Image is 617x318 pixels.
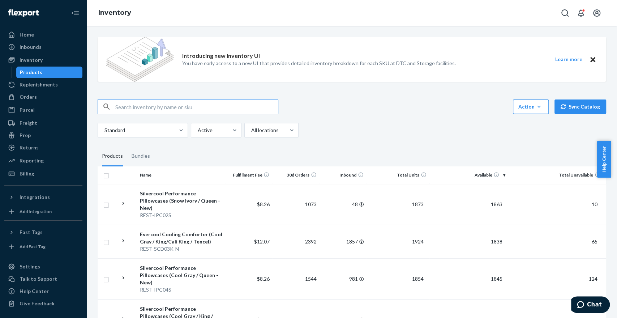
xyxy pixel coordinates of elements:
[132,146,150,166] div: Bundles
[554,99,606,114] button: Sync Catalog
[4,142,82,153] a: Returns
[320,184,367,225] td: 48
[20,69,42,76] div: Products
[8,9,39,17] img: Flexport logo
[197,127,198,134] input: Active
[4,241,82,253] a: Add Fast Tag
[574,6,588,20] button: Open notifications
[4,79,82,90] a: Replenishments
[137,166,225,184] th: Name
[4,130,82,141] a: Prep
[320,225,367,258] td: 1857
[20,229,43,236] div: Fast Tags
[518,103,543,110] div: Action
[590,6,604,20] button: Open account menu
[20,56,43,64] div: Inventory
[4,41,82,53] a: Inbounds
[140,264,222,286] div: Silvercool Performance Pillowcases (Cool Gray / Queen - New)
[513,99,549,114] button: Action
[586,276,600,282] span: 124
[571,296,610,314] iframe: Opens a widget where you can chat to one of our agents
[272,166,319,184] th: 30d Orders
[320,166,367,184] th: Inbound
[257,276,269,282] span: $8.26
[4,298,82,309] button: Give Feedback
[20,93,37,101] div: Orders
[68,6,82,20] button: Close Navigation
[20,119,37,127] div: Freight
[488,276,505,282] span: 1845
[589,238,600,245] span: 65
[257,201,269,207] span: $8.26
[589,201,600,207] span: 10
[140,190,222,212] div: Silvercool Performance Pillowcases (Snow Ivory / Queen - New)
[20,144,39,151] div: Returns
[98,9,131,17] a: Inventory
[104,127,104,134] input: Standard
[4,261,82,272] a: Settings
[254,238,269,245] span: $12.07
[4,168,82,179] a: Billing
[4,285,82,297] a: Help Center
[20,243,46,250] div: Add Fast Tag
[4,91,82,103] a: Orders
[20,43,42,51] div: Inbounds
[508,166,606,184] th: Total Unavailable
[550,55,587,64] button: Learn more
[409,201,427,207] span: 1873
[4,226,82,238] button: Fast Tags
[4,155,82,166] a: Reporting
[597,141,611,178] button: Help Center
[272,225,319,258] td: 2392
[558,6,572,20] button: Open Search Box
[488,201,505,207] span: 1863
[4,54,82,66] a: Inventory
[409,238,427,245] span: 1924
[140,245,222,253] div: REST-SCD03K-N
[20,106,35,114] div: Parcel
[115,99,278,114] input: Search inventory by name or sku
[20,263,40,270] div: Settings
[20,275,57,283] div: Talk to Support
[106,37,173,82] img: new-reports-banner-icon.82668bd98b6a51aee86340f2a7b77ae3.png
[4,191,82,203] button: Integrations
[20,31,34,38] div: Home
[367,166,429,184] th: Total Units
[488,238,505,245] span: 1838
[272,258,319,299] td: 1544
[102,146,123,166] div: Products
[4,29,82,41] a: Home
[4,273,82,285] button: Talk to Support
[20,194,50,201] div: Integrations
[20,81,58,88] div: Replenishments
[4,206,82,217] a: Add Integration
[20,208,52,215] div: Add Integration
[140,231,222,245] div: Evercool Cooling Comforter (Cool Gray / King/Cali King / Tencel)
[429,166,508,184] th: Available
[225,166,272,184] th: Fulfillment Fee
[20,132,31,139] div: Prep
[4,117,82,129] a: Freight
[16,67,83,78] a: Products
[4,104,82,116] a: Parcel
[140,286,222,293] div: REST-IPC04S
[588,55,597,64] button: Close
[93,3,137,24] ol: breadcrumbs
[20,288,49,295] div: Help Center
[20,300,55,307] div: Give Feedback
[272,184,319,225] td: 1073
[320,258,367,299] td: 981
[182,52,260,60] p: Introducing new Inventory UI
[20,157,44,164] div: Reporting
[409,276,427,282] span: 1854
[20,170,34,177] div: Billing
[182,60,456,67] p: You have early access to a new UI that provides detailed inventory breakdown for each SKU at DTC ...
[140,212,222,219] div: REST-IPC02S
